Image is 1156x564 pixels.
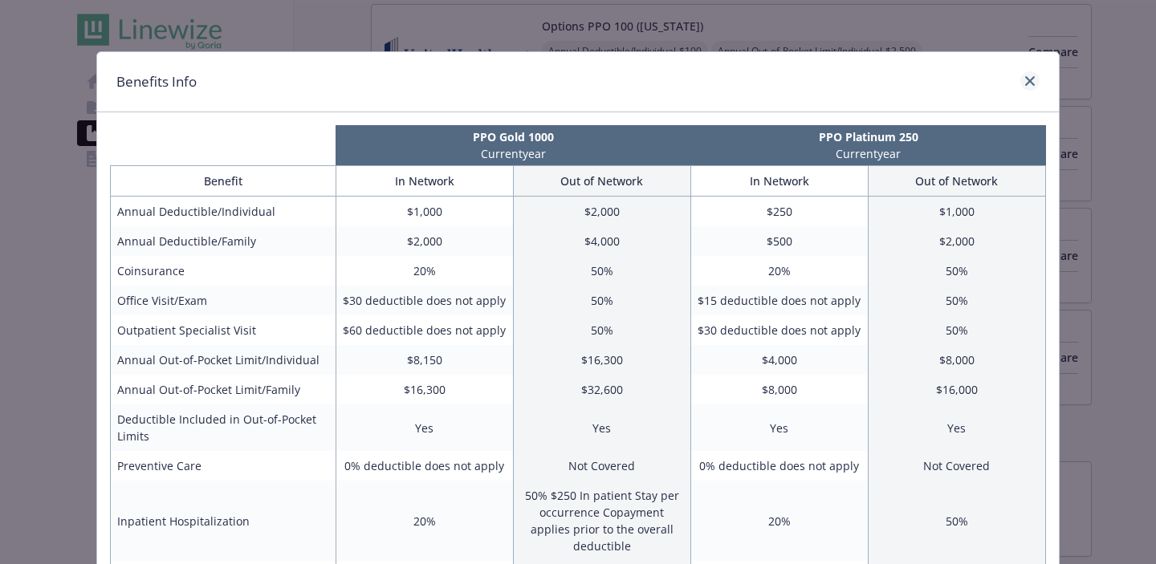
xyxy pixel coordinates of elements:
[513,286,690,315] td: 50%
[111,404,336,451] td: Deductible Included in Out-of-Pocket Limits
[690,226,868,256] td: $500
[111,315,336,345] td: Outpatient Specialist Visit
[868,404,1045,451] td: Yes
[336,404,513,451] td: Yes
[694,128,1043,145] p: PPO Platinum 250
[336,226,513,256] td: $2,000
[690,256,868,286] td: 20%
[116,71,197,92] h1: Benefits Info
[690,481,868,561] td: 20%
[336,286,513,315] td: $30 deductible does not apply
[513,256,690,286] td: 50%
[690,451,868,481] td: 0% deductible does not apply
[694,145,1043,162] p: Current year
[513,166,690,197] th: Out of Network
[513,375,690,404] td: $32,600
[336,345,513,375] td: $8,150
[690,315,868,345] td: $30 deductible does not apply
[868,226,1045,256] td: $2,000
[111,256,336,286] td: Coinsurance
[336,256,513,286] td: 20%
[868,375,1045,404] td: $16,000
[111,451,336,481] td: Preventive Care
[868,345,1045,375] td: $8,000
[513,404,690,451] td: Yes
[868,286,1045,315] td: 50%
[513,315,690,345] td: 50%
[111,226,336,256] td: Annual Deductible/Family
[111,197,336,227] td: Annual Deductible/Individual
[868,481,1045,561] td: 50%
[690,375,868,404] td: $8,000
[868,166,1045,197] th: Out of Network
[513,345,690,375] td: $16,300
[110,125,336,165] th: intentionally left blank
[336,166,513,197] th: In Network
[336,451,513,481] td: 0% deductible does not apply
[690,404,868,451] td: Yes
[513,451,690,481] td: Not Covered
[336,375,513,404] td: $16,300
[690,286,868,315] td: $15 deductible does not apply
[111,345,336,375] td: Annual Out-of-Pocket Limit/Individual
[336,315,513,345] td: $60 deductible does not apply
[868,315,1045,345] td: 50%
[513,481,690,561] td: 50% $250 In patient Stay per occurrence Copayment applies prior to the overall deductible
[111,481,336,561] td: Inpatient Hospitalization
[690,166,868,197] th: In Network
[868,451,1045,481] td: Not Covered
[690,345,868,375] td: $4,000
[513,197,690,227] td: $2,000
[111,286,336,315] td: Office Visit/Exam
[868,197,1045,227] td: $1,000
[111,166,336,197] th: Benefit
[339,145,687,162] p: Current year
[868,256,1045,286] td: 50%
[336,197,513,227] td: $1,000
[690,197,868,227] td: $250
[1020,71,1040,91] a: close
[111,375,336,404] td: Annual Out-of-Pocket Limit/Family
[339,128,687,145] p: PPO Gold 1000
[336,481,513,561] td: 20%
[513,226,690,256] td: $4,000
